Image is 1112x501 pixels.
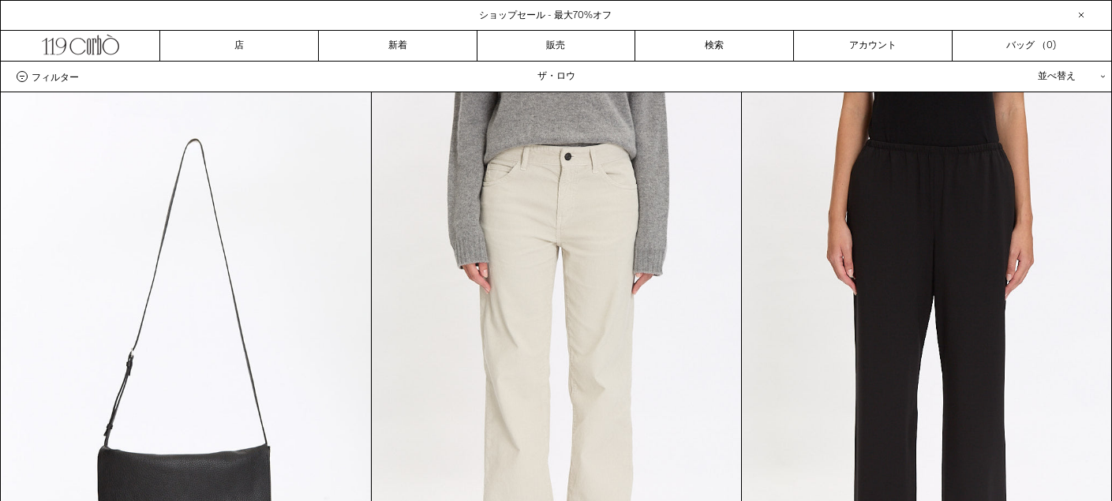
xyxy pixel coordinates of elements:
font: 販売 [546,39,565,52]
a: 店 [160,31,319,61]
a: 販売 [477,31,636,61]
font: フィルター [32,72,79,84]
a: 新着 [319,31,477,61]
a: ショップセール - 最大70%オフ [479,9,612,22]
font: バッグ （ [1006,39,1046,52]
font: アカウント [849,39,897,52]
font: 新着 [388,39,407,52]
font: 店 [234,39,244,52]
a: バッグ （) [953,31,1111,61]
font: 0 [1046,39,1053,52]
a: アカウント [794,31,953,61]
font: ) [1053,39,1056,52]
a: 検索 [635,31,794,61]
font: 検索 [705,39,724,52]
font: 並べ替え [1038,70,1076,83]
